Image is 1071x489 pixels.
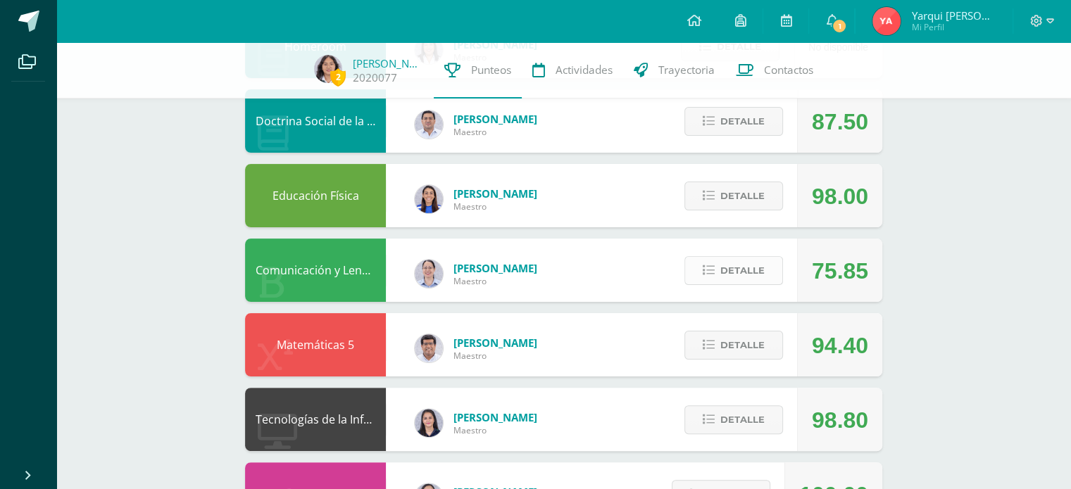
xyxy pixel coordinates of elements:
span: Contactos [764,63,813,77]
button: Detalle [684,405,783,434]
img: daba15fc5312cea3888e84612827f950.png [415,260,443,288]
div: 94.40 [812,314,868,377]
span: [PERSON_NAME] [453,112,537,126]
span: Detalle [720,258,765,284]
img: 01ec045deed16b978cfcd964fb0d0c55.png [415,334,443,362]
div: Doctrina Social de la Iglesia [245,89,386,153]
div: 98.80 [812,388,868,452]
button: Detalle [684,182,783,210]
span: Mi Perfil [911,21,996,33]
div: 87.50 [812,90,868,153]
span: Maestro [453,201,537,212]
span: Detalle [720,183,765,209]
span: Yarqui [PERSON_NAME] [911,8,996,23]
img: 0eea5a6ff783132be5fd5ba128356f6f.png [415,185,443,213]
div: Tecnologías de la Información y la Comunicación 5 [245,388,386,451]
img: f6032f60aa6ed035093355b46dc5c6d5.png [872,7,901,35]
button: Detalle [684,256,783,285]
a: [PERSON_NAME] [353,56,423,70]
div: Comunicación y Lenguaje L3 (Inglés) 5 [245,239,386,302]
span: Punteos [471,63,511,77]
a: Trayectoria [623,42,725,99]
a: Actividades [522,42,623,99]
span: [PERSON_NAME] [453,261,537,275]
span: [PERSON_NAME] [453,410,537,424]
span: Maestro [453,350,537,362]
button: Detalle [684,107,783,136]
a: Contactos [725,42,824,99]
span: Detalle [720,332,765,358]
span: [PERSON_NAME] [453,336,537,350]
img: 15aaa72b904403ebb7ec886ca542c491.png [415,110,443,139]
span: 2 [330,68,346,86]
span: Trayectoria [658,63,715,77]
span: Detalle [720,108,765,134]
div: 98.00 [812,165,868,228]
div: 75.85 [812,239,868,303]
button: Detalle [684,331,783,360]
span: Detalle [720,407,765,433]
img: dbcf09110664cdb6f63fe058abfafc14.png [415,409,443,437]
a: Punteos [434,42,522,99]
div: Educación Física [245,164,386,227]
a: 2020077 [353,70,397,85]
span: Maestro [453,126,537,138]
span: Maestro [453,275,537,287]
span: [PERSON_NAME] [453,186,537,201]
img: 4d89dc965a0306e0d557e3e6714a0422.png [314,55,342,83]
div: Matemáticas 5 [245,313,386,376]
span: Maestro [453,424,537,436]
span: Actividades [556,63,613,77]
span: 1 [832,18,847,34]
